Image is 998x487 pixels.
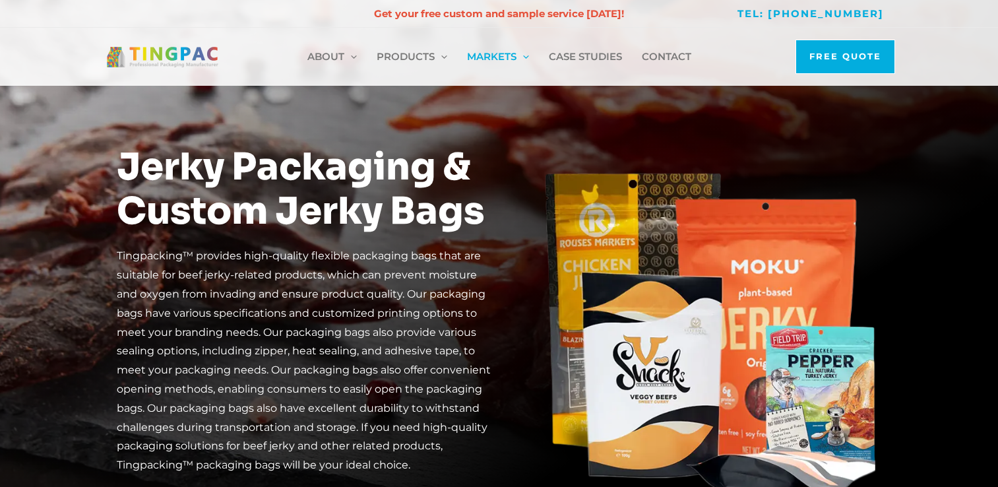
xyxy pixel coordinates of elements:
strong: Get your free custom and sample service [DATE]! [374,7,624,20]
nav: 网站导航 [297,28,701,86]
a: Products菜单切换Menu Toggle [367,28,457,86]
span: Products [377,28,435,86]
div: Tingpacking™ provides high-quality flexible packaging bags that are suitable for beef jerky-relat... [117,247,493,475]
span: Case Studies [549,28,622,86]
span: Contact [642,28,691,86]
span: About [307,28,344,86]
img: Ting Packaging [104,45,222,69]
span: Markets [467,28,516,86]
h1: Jerky Packaging & Custom Jerky Bags [117,145,493,234]
a: Markets菜单切换Menu Toggle [457,28,539,86]
span: Menu Toggle [516,28,529,86]
span: Menu Toggle [435,28,447,86]
a: About菜单切换Menu Toggle [297,28,367,86]
span: Menu Toggle [344,28,357,86]
a: Contact [632,28,701,86]
a: Case Studies [539,28,632,86]
a: Free Quote [795,40,895,74]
